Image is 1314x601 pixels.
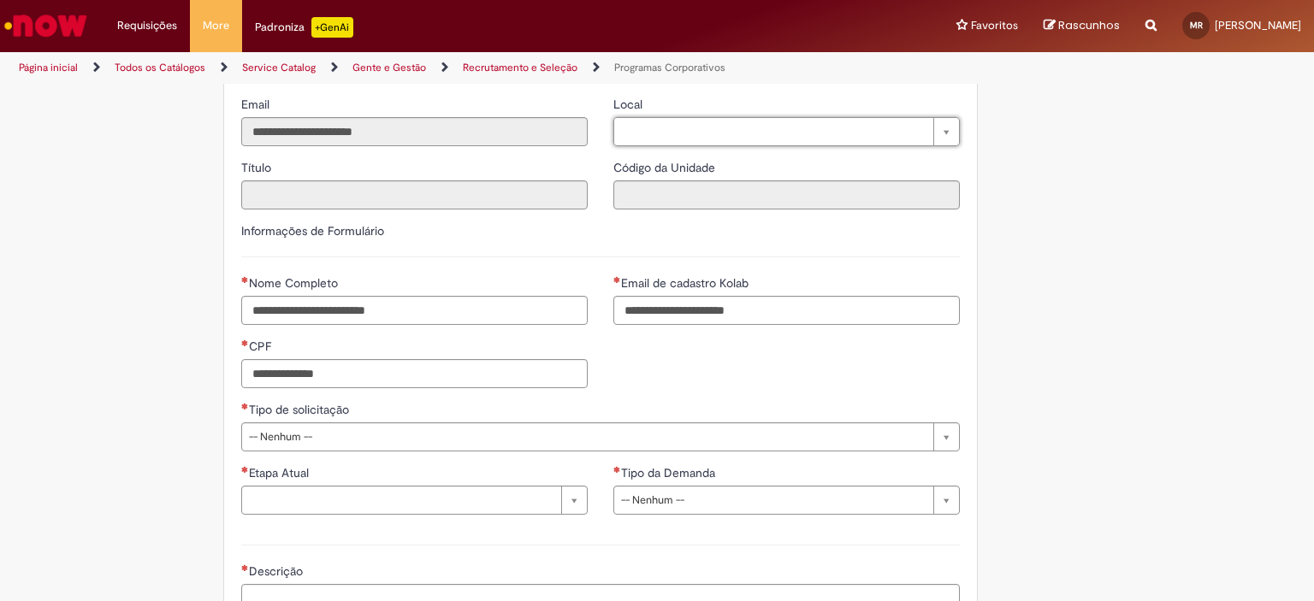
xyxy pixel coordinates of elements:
input: Título [241,180,588,209]
span: Somente leitura - Título [241,160,275,175]
span: Necessários [241,276,249,283]
label: Somente leitura - Email [241,96,273,113]
span: Necessários [241,403,249,410]
span: Local [613,97,646,112]
a: Rascunhos [1044,18,1120,34]
input: Código da Unidade [613,180,960,209]
a: Gente e Gestão [352,61,426,74]
span: Tipo da Demanda [621,465,719,480]
span: -- Nenhum -- [249,423,925,451]
span: Necessários [241,564,249,571]
span: Email de cadastro Kolab [621,275,752,291]
span: Somente leitura - Email [241,97,273,112]
a: Programas Corporativos [614,61,725,74]
span: CPF [249,339,275,354]
span: Favoritos [971,17,1018,34]
span: Necessários [241,339,249,346]
a: Recrutamento e Seleção [463,61,577,74]
span: Somente leitura - Código da Unidade [613,160,719,175]
input: Email [241,117,588,146]
input: Email de cadastro Kolab [613,296,960,325]
span: Requisições [117,17,177,34]
span: Necessários [613,276,621,283]
p: +GenAi [311,17,353,38]
span: Etapa Atual [249,465,312,480]
input: CPF [241,359,588,388]
span: Necessários [241,466,249,473]
ul: Trilhas de página [13,52,863,84]
a: Todos os Catálogos [115,61,205,74]
span: Nome Completo [249,275,341,291]
span: Descrição [249,563,306,579]
a: Limpar campo Local [613,117,960,146]
div: Padroniza [255,17,353,38]
span: Necessários [613,466,621,473]
span: -- Nenhum -- [621,486,925,514]
label: Somente leitura - Código da Unidade [613,159,719,176]
input: Nome Completo [241,296,588,325]
span: Rascunhos [1058,17,1120,33]
label: Somente leitura - Título [241,159,275,176]
a: Service Catalog [242,61,316,74]
a: Página inicial [19,61,78,74]
label: Informações de Formulário [241,223,384,239]
img: ServiceNow [2,9,90,43]
span: MR [1190,20,1203,31]
span: [PERSON_NAME] [1215,18,1301,32]
span: Tipo de solicitação [249,402,352,417]
span: More [203,17,229,34]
